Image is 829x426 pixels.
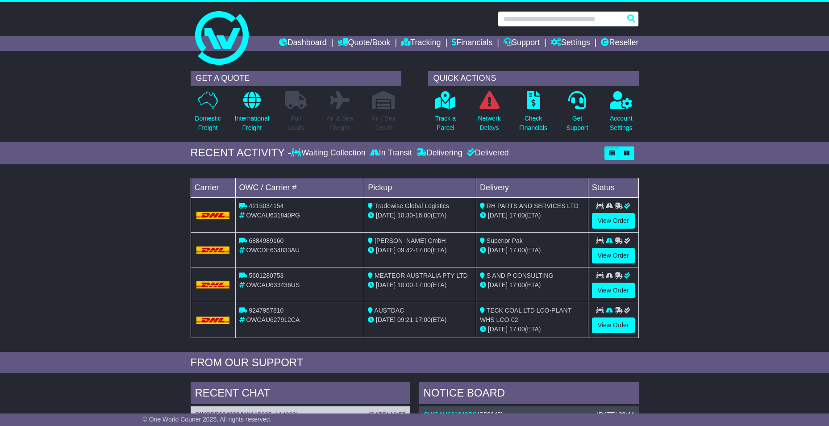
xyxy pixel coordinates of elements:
img: DHL.png [196,212,230,219]
div: - (ETA) [368,246,472,255]
span: 115337, 114039 [251,411,296,418]
span: OWCAU633436US [246,281,300,288]
span: 10:30 [397,212,413,219]
p: Network Delays [478,114,500,133]
a: DomesticFreight [194,91,221,138]
span: 6884989160 [249,237,283,244]
span: TECK COAL LTD LCO-PLANT WHS LCO-02 [480,307,571,323]
p: Track a Parcel [435,114,456,133]
div: - (ETA) [368,315,472,325]
span: 10:00 [397,281,413,288]
span: 17:00 [509,246,525,254]
span: © One World Courier 2025. All rights reserved. [143,416,272,423]
a: Support [504,36,540,51]
div: Delivered [465,148,509,158]
td: OWC / Carrier # [235,178,364,197]
span: 5601280753 [249,272,283,279]
div: In Transit [368,148,414,158]
span: [DATE] [488,212,508,219]
span: 17:00 [509,326,525,333]
p: Full Loads [285,114,307,133]
p: Domestic Freight [195,114,221,133]
td: Delivery [476,178,588,197]
div: RECENT CHAT [191,382,410,406]
span: [PERSON_NAME] GmbH [375,237,446,244]
div: RECENT ACTIVITY - [191,146,292,159]
td: Carrier [191,178,235,197]
span: 17:00 [415,316,431,323]
span: [DATE] [488,326,508,333]
span: [DATE] [376,246,396,254]
span: Tradewise Global Logistics [375,202,449,209]
span: S AND P CONSULTING [487,272,554,279]
a: GetSupport [566,91,588,138]
a: CheckFinancials [519,91,548,138]
div: ( ) [195,411,406,418]
div: [DATE] 16:57 [368,411,405,418]
p: International Freight [235,114,269,133]
span: 4215034154 [249,202,283,209]
a: AccountSettings [609,91,633,138]
span: 9247957810 [249,307,283,314]
a: InternationalFreight [234,91,270,138]
span: 09:42 [397,246,413,254]
img: DHL.png [196,281,230,288]
span: RH PARTS AND SERVICES LTD [487,202,579,209]
a: View Order [592,248,635,263]
span: [DATE] [488,246,508,254]
span: AUSTDAC [374,307,404,314]
td: Status [588,178,638,197]
td: Pickup [364,178,476,197]
div: ( ) [424,411,634,418]
div: GET A QUOTE [191,71,401,86]
a: Reseller [601,36,638,51]
p: Air & Sea Freight [327,114,353,133]
span: [DATE] [376,212,396,219]
img: DHL.png [196,246,230,254]
div: (ETA) [480,211,584,220]
a: View Order [592,213,635,229]
a: View Order [592,317,635,333]
span: 17:00 [415,246,431,254]
div: (ETA) [480,246,584,255]
span: [DATE] [376,316,396,323]
a: View Order [592,283,635,298]
span: Superior Pak [487,237,523,244]
div: Delivering [414,148,465,158]
div: (ETA) [480,280,584,290]
span: 09:21 [397,316,413,323]
a: Quote/Book [337,36,390,51]
a: Track aParcel [435,91,456,138]
span: S50643 [479,411,501,418]
div: - (ETA) [368,280,472,290]
a: Tracking [401,36,441,51]
a: Settings [551,36,590,51]
a: OWCAU631840PG [424,411,478,418]
div: Waiting Collection [291,148,367,158]
span: MEATEOR AUSTRALIA PTY LTD [375,272,468,279]
span: OWCAU627912CA [246,316,300,323]
div: - (ETA) [368,211,472,220]
span: [DATE] [376,281,396,288]
p: Air / Sea Depot [372,114,396,133]
a: Dashboard [279,36,327,51]
span: [DATE] [488,281,508,288]
a: Financials [452,36,492,51]
span: OWCAU631840PG [246,212,300,219]
a: NetworkDelays [477,91,501,138]
span: 17:00 [509,281,525,288]
span: OWCDE634833AU [246,246,300,254]
a: OWCDE634833AU [195,411,249,418]
span: 17:00 [509,212,525,219]
p: Account Settings [610,114,633,133]
p: Get Support [566,114,588,133]
div: FROM OUR SUPPORT [191,356,639,369]
p: Check Financials [519,114,547,133]
div: [DATE] 08:44 [597,411,634,418]
span: 17:00 [415,281,431,288]
span: 16:00 [415,212,431,219]
img: DHL.png [196,317,230,324]
div: (ETA) [480,325,584,334]
div: QUICK ACTIONS [428,71,639,86]
div: NOTICE BOARD [419,382,639,406]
